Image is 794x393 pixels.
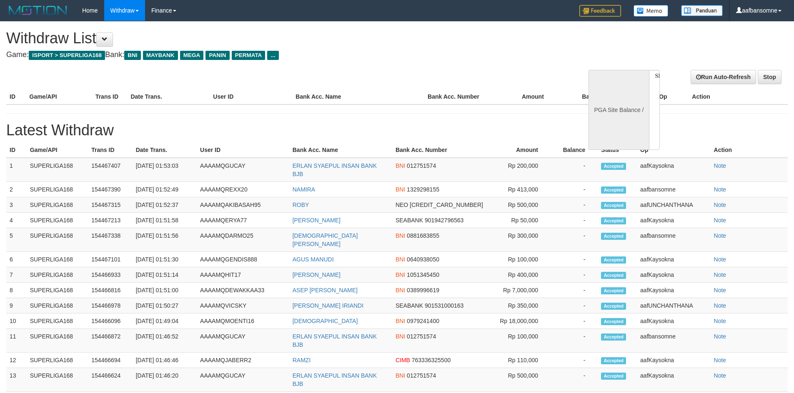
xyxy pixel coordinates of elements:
th: Action [711,142,788,158]
div: PGA Site Balance / [589,70,649,150]
td: 154466816 [88,283,132,298]
td: - [551,213,598,228]
td: - [551,368,598,392]
a: Note [714,333,726,340]
th: Op [637,142,710,158]
th: Action [689,89,788,104]
td: aafUNCHANTHANA [637,197,710,213]
span: 0881683855 [407,232,439,239]
h1: Withdraw List [6,30,521,47]
td: AAAAMQGUCAY [197,368,289,392]
span: PANIN [205,51,229,60]
span: NEO [396,201,408,208]
img: MOTION_logo.png [6,4,70,17]
a: Note [714,217,726,224]
th: Bank Acc. Number [392,142,491,158]
span: SEABANK [396,217,423,224]
span: 1329298155 [407,186,439,193]
td: 154467213 [88,213,132,228]
a: [DEMOGRAPHIC_DATA] [293,318,358,324]
td: - [551,158,598,182]
td: [DATE] 01:50:27 [133,298,197,313]
td: Rp 18,000,000 [491,313,551,329]
span: Accepted [601,303,626,310]
img: Button%20Memo.svg [634,5,669,17]
a: ERLAN SYAEPUL INSAN BANK BJB [293,333,377,348]
td: aafKaysokna [637,267,710,283]
span: Accepted [601,333,626,341]
span: 901531000163 [425,302,463,309]
td: aafKaysokna [637,353,710,368]
span: Accepted [601,187,626,194]
td: 154466694 [88,353,132,368]
span: 012751574 [407,162,436,169]
td: AAAAMQGENDIS888 [197,252,289,267]
td: 11 [6,329,27,353]
td: AAAAMQGUCAY [197,158,289,182]
span: Accepted [601,373,626,380]
td: AAAAMQMOENTI16 [197,313,289,329]
span: ISPORT > SUPERLIGA168 [29,51,105,60]
td: 154466933 [88,267,132,283]
td: 8 [6,283,27,298]
td: aafKaysokna [637,313,710,329]
th: Bank Acc. Name [292,89,424,104]
a: [PERSON_NAME] IRIANDI [293,302,363,309]
td: 154466872 [88,329,132,353]
span: Accepted [601,163,626,170]
a: [DEMOGRAPHIC_DATA][PERSON_NAME] [293,232,358,247]
a: ERLAN SYAEPUL INSAN BANK BJB [293,372,377,387]
span: 0389996619 [407,287,439,294]
td: Rp 100,000 [491,329,551,353]
td: 154466096 [88,313,132,329]
td: Rp 300,000 [491,228,551,252]
td: Rp 500,000 [491,368,551,392]
td: 4 [6,213,27,228]
td: 10 [6,313,27,329]
td: SUPERLIGA168 [27,228,88,252]
td: - [551,228,598,252]
td: Rp 200,000 [491,158,551,182]
th: ID [6,89,26,104]
a: Note [714,318,726,324]
a: Note [714,287,726,294]
span: CIMB [396,357,410,363]
td: SUPERLIGA168 [27,182,88,197]
td: - [551,353,598,368]
td: AAAAMQVICSKY [197,298,289,313]
td: [DATE] 01:46:52 [133,329,197,353]
th: Status [598,142,637,158]
span: [CREDIT_CARD_NUMBER] [410,201,483,208]
td: aafKaysokna [637,252,710,267]
td: - [551,197,598,213]
td: Rp 50,000 [491,213,551,228]
a: Note [714,256,726,263]
td: Rp 500,000 [491,197,551,213]
td: - [551,267,598,283]
td: 13 [6,368,27,392]
span: 901942796563 [425,217,463,224]
span: ... [267,51,278,60]
td: aafUNCHANTHANA [637,298,710,313]
td: aafbansomne [637,228,710,252]
td: AAAAMQDEWAKKAA33 [197,283,289,298]
td: - [551,252,598,267]
td: Rp 350,000 [491,298,551,313]
th: Trans ID [92,89,128,104]
td: AAAAMQERYA77 [197,213,289,228]
span: 763336325500 [412,357,451,363]
td: aafKaysokna [637,283,710,298]
span: BNI [396,372,405,379]
th: ID [6,142,27,158]
td: Rp 110,000 [491,353,551,368]
td: [DATE] 01:52:49 [133,182,197,197]
a: Note [714,232,726,239]
td: 5 [6,228,27,252]
td: 154467390 [88,182,132,197]
span: PERMATA [232,51,266,60]
td: [DATE] 01:51:56 [133,228,197,252]
th: Bank Acc. Name [289,142,392,158]
td: 154466978 [88,298,132,313]
td: [DATE] 01:46:20 [133,368,197,392]
td: 3 [6,197,27,213]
